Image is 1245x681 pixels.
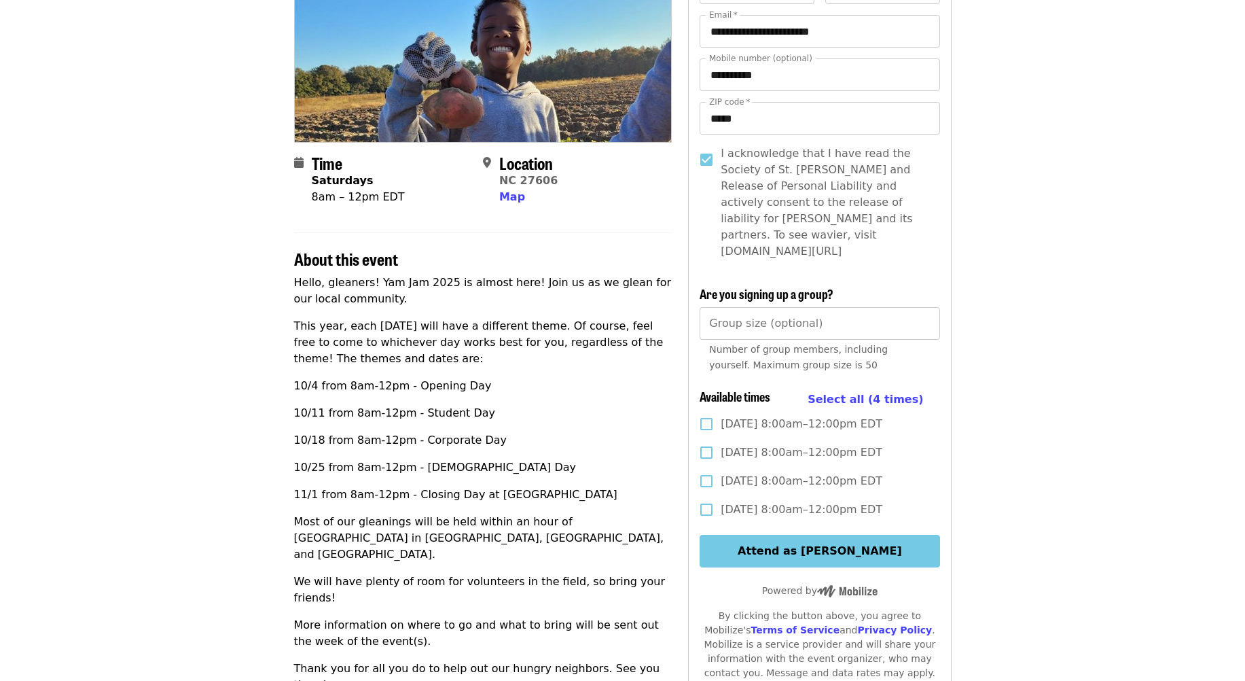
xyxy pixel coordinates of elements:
span: Are you signing up a group? [700,285,833,302]
i: map-marker-alt icon [483,156,491,169]
span: About this event [294,247,398,270]
label: Mobile number (optional) [709,54,812,63]
span: [DATE] 8:00am–12:00pm EDT [721,444,882,461]
span: Select all (4 times) [808,393,923,406]
span: Available times [700,387,770,405]
span: Number of group members, including yourself. Maximum group size is 50 [709,344,888,370]
input: Mobile number (optional) [700,58,939,91]
a: Privacy Policy [857,625,932,635]
label: ZIP code [709,98,750,106]
img: Powered by Mobilize [817,585,878,597]
span: [DATE] 8:00am–12:00pm EDT [721,502,882,518]
span: Powered by [762,585,878,596]
p: We will have plenty of room for volunteers in the field, so bring your friends! [294,574,672,606]
p: 10/25 from 8am-12pm - [DEMOGRAPHIC_DATA] Day [294,459,672,476]
span: [DATE] 8:00am–12:00pm EDT [721,473,882,489]
input: ZIP code [700,102,939,135]
strong: Saturdays [312,174,374,187]
span: [DATE] 8:00am–12:00pm EDT [721,416,882,432]
div: 8am – 12pm EDT [312,189,405,205]
a: NC 27606 [499,174,558,187]
span: Location [499,151,553,175]
span: Map [499,190,525,203]
p: Hello, gleaners! Yam Jam 2025 is almost here! Join us as we glean for our local community. [294,275,672,307]
p: 10/4 from 8am-12pm - Opening Day [294,378,672,394]
button: Select all (4 times) [808,389,923,410]
p: More information on where to go and what to bring will be sent out the week of the event(s). [294,617,672,650]
p: Most of our gleanings will be held within an hour of [GEOGRAPHIC_DATA] in [GEOGRAPHIC_DATA], [GEO... [294,514,672,563]
span: I acknowledge that I have read the Society of St. [PERSON_NAME] and Release of Personal Liability... [721,145,928,260]
i: calendar icon [294,156,304,169]
input: Email [700,15,939,48]
button: Map [499,189,525,205]
a: Terms of Service [751,625,840,635]
p: 10/11 from 8am-12pm - Student Day [294,405,672,421]
p: 10/18 from 8am-12pm - Corporate Day [294,432,672,449]
label: Email [709,11,738,19]
p: 11/1 from 8am-12pm - Closing Day at [GEOGRAPHIC_DATA] [294,487,672,503]
span: Time [312,151,342,175]
input: [object Object] [700,307,939,340]
button: Attend as [PERSON_NAME] [700,535,939,567]
p: This year, each [DATE] will have a different theme. Of course, feel free to come to whichever day... [294,318,672,367]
